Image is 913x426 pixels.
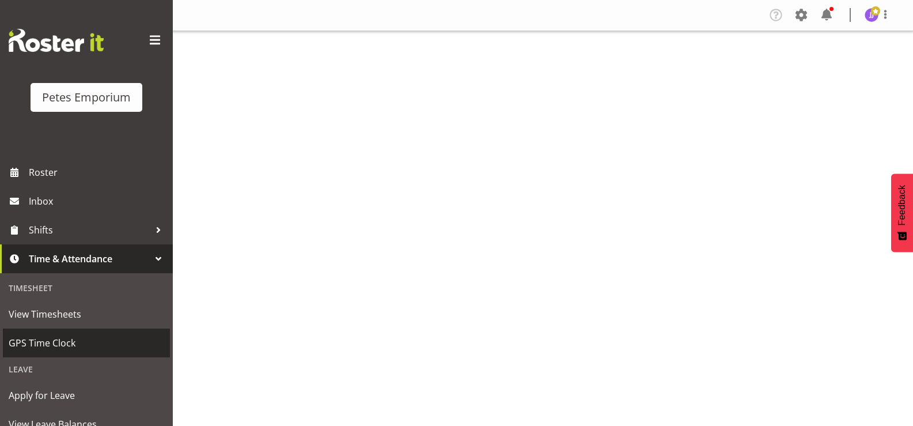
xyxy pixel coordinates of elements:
[3,300,170,329] a: View Timesheets
[3,276,170,300] div: Timesheet
[29,250,150,267] span: Time & Attendance
[42,89,131,106] div: Petes Emporium
[3,329,170,357] a: GPS Time Clock
[9,306,164,323] span: View Timesheets
[9,29,104,52] img: Rosterit website logo
[891,174,913,252] button: Feedback - Show survey
[29,221,150,239] span: Shifts
[29,193,167,210] span: Inbox
[9,387,164,404] span: Apply for Leave
[865,8,878,22] img: janelle-jonkers702.jpg
[9,334,164,352] span: GPS Time Clock
[897,185,907,225] span: Feedback
[3,381,170,410] a: Apply for Leave
[3,357,170,381] div: Leave
[29,164,167,181] span: Roster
